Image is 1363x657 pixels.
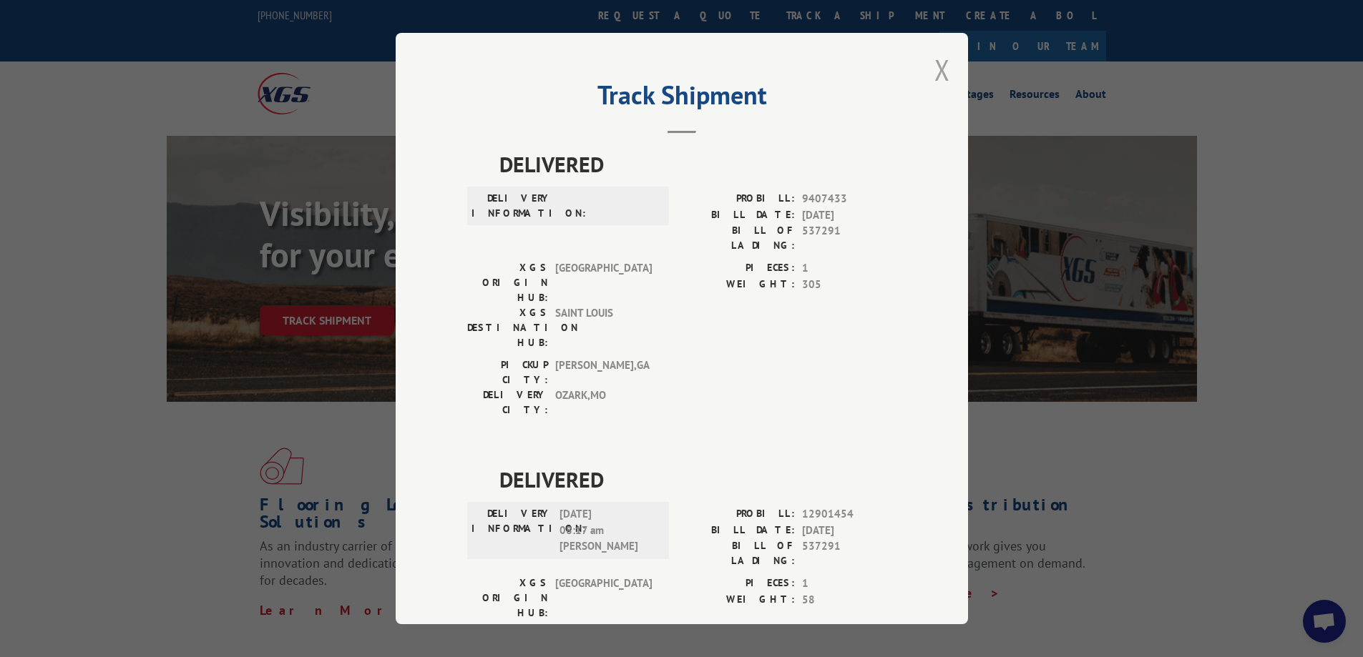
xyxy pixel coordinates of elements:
[555,387,652,418] span: OZARK , MO
[802,523,897,539] span: [DATE]
[802,207,897,224] span: [DATE]
[934,51,950,89] button: Close modal
[467,357,548,387] label: PICKUP CITY:
[555,305,652,350] span: SAINT LOUIS
[499,148,897,180] span: DELIVERED
[467,576,548,621] label: XGS ORIGIN HUB:
[802,191,897,207] span: 9407433
[802,506,897,523] span: 12901454
[682,538,795,568] label: BILL OF LADING:
[682,523,795,539] label: BILL DATE:
[802,576,897,592] span: 1
[499,463,897,495] span: DELIVERED
[682,576,795,592] label: PIECES:
[467,305,548,350] label: XGS DESTINATION HUB:
[555,576,652,621] span: [GEOGRAPHIC_DATA]
[555,357,652,387] span: [PERSON_NAME] , GA
[472,506,552,555] label: DELIVERY INFORMATION:
[682,207,795,224] label: BILL DATE:
[555,260,652,305] span: [GEOGRAPHIC_DATA]
[467,260,548,305] label: XGS ORIGIN HUB:
[682,223,795,253] label: BILL OF LADING:
[682,260,795,277] label: PIECES:
[682,277,795,293] label: WEIGHT:
[802,592,897,608] span: 58
[682,592,795,608] label: WEIGHT:
[560,506,656,555] span: [DATE] 08:17 am [PERSON_NAME]
[802,260,897,277] span: 1
[682,506,795,523] label: PROBILL:
[472,191,552,221] label: DELIVERY INFORMATION:
[682,191,795,207] label: PROBILL:
[467,387,548,418] label: DELIVERY CITY:
[802,277,897,293] span: 305
[467,85,897,112] h2: Track Shipment
[802,538,897,568] span: 537291
[802,223,897,253] span: 537291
